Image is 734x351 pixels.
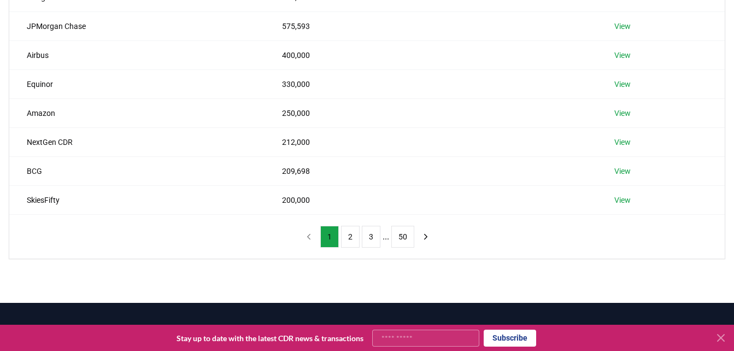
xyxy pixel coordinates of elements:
[614,79,631,90] a: View
[265,69,597,98] td: 330,000
[614,166,631,177] a: View
[265,156,597,185] td: 209,698
[362,226,380,248] button: 3
[9,11,265,40] td: JPMorgan Chase
[383,230,389,243] li: ...
[9,98,265,127] td: Amazon
[265,11,597,40] td: 575,593
[210,323,367,336] a: Leaderboards
[614,50,631,61] a: View
[9,127,265,156] td: NextGen CDR
[391,226,414,248] button: 50
[614,137,631,148] a: View
[341,226,360,248] button: 2
[320,226,339,248] button: 1
[614,108,631,119] a: View
[265,98,597,127] td: 250,000
[614,21,631,32] a: View
[9,156,265,185] td: BCG
[265,127,597,156] td: 212,000
[9,323,166,338] p: [DOMAIN_NAME]
[265,185,597,214] td: 200,000
[416,226,435,248] button: next page
[614,195,631,206] a: View
[9,40,265,69] td: Airbus
[9,185,265,214] td: SkiesFifty
[9,69,265,98] td: Equinor
[265,40,597,69] td: 400,000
